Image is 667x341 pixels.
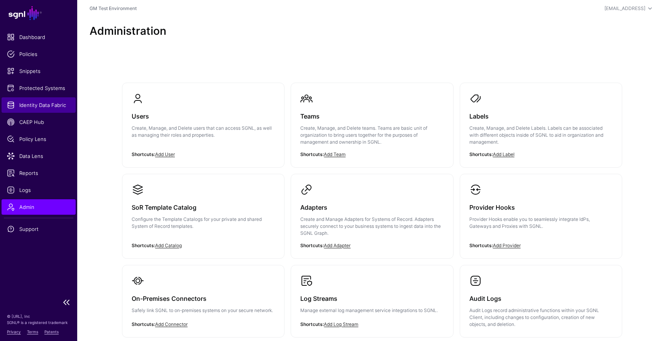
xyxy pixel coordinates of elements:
strong: Shortcuts: [132,321,155,327]
strong: Shortcuts: [132,151,155,157]
p: Configure the Template Catalogs for your private and shared System of Record templates. [132,216,275,230]
a: Identity Data Fabric [2,97,76,113]
a: Logs [2,182,76,198]
a: On-Premises ConnectorsSafely link SGNL to on-premises systems on your secure network. [122,265,284,336]
a: Dashboard [2,29,76,45]
strong: Shortcuts: [300,243,324,248]
span: Admin [7,203,70,211]
a: Add Adapter [324,243,350,248]
a: Add Provider [493,243,521,248]
a: LabelsCreate, Manage, and Delete Labels. Labels can be associated with different objects inside o... [460,83,622,167]
p: Create, Manage, and Delete users that can access SGNL, as well as managing their roles and proper... [132,125,275,139]
p: © [URL], Inc [7,313,70,319]
a: Data Lens [2,148,76,164]
strong: Shortcuts: [469,151,493,157]
h3: Provider Hooks [469,202,613,213]
p: Audit Logs record administrative functions within your SGNL Client, including changes to configur... [469,307,613,328]
strong: Shortcuts: [132,243,155,248]
p: Safely link SGNL to on-premises systems on your secure network. [132,307,275,314]
p: Create and Manage Adapters for Systems of Record. Adapters securely connect to your business syst... [300,216,444,237]
a: Patents [44,329,59,334]
strong: Shortcuts: [300,151,324,157]
a: Audit LogsAudit Logs record administrative functions within your SGNL Client, including changes t... [460,265,622,337]
a: GM Test Environment [90,5,137,11]
p: Create, Manage, and Delete teams. Teams are basic unit of organization to bring users together fo... [300,125,444,146]
span: Logs [7,186,70,194]
a: Terms [27,329,38,334]
a: UsersCreate, Manage, and Delete users that can access SGNL, as well as managing their roles and p... [122,83,284,160]
a: Add Label [493,151,515,157]
a: Policy Lens [2,131,76,147]
a: AdaptersCreate and Manage Adapters for Systems of Record. Adapters securely connect to your busin... [291,174,453,258]
h3: Teams [300,111,444,122]
p: SGNL® is a registered trademark [7,319,70,326]
a: CAEP Hub [2,114,76,130]
a: Add User [155,151,175,157]
strong: Shortcuts: [469,243,493,248]
span: Identity Data Fabric [7,101,70,109]
h3: Audit Logs [469,293,613,304]
a: Add Log Stream [324,321,358,327]
span: Policy Lens [7,135,70,143]
h3: Adapters [300,202,444,213]
p: Create, Manage, and Delete Labels. Labels can be associated with different objects inside of SGNL... [469,125,613,146]
h3: On-Premises Connectors [132,293,275,304]
a: SGNL [5,5,73,22]
p: Manage external log management service integrations to SGNL. [300,307,444,314]
span: Protected Systems [7,84,70,92]
span: Snippets [7,67,70,75]
p: Provider Hooks enable you to seamlessly integrate IdPs, Gateways and Proxies with SGNL. [469,216,613,230]
h3: Labels [469,111,613,122]
a: Privacy [7,329,21,334]
a: Add Catalog [155,243,182,248]
a: Add Connector [155,321,188,327]
strong: Shortcuts: [300,321,324,327]
h3: Log Streams [300,293,444,304]
span: Policies [7,50,70,58]
a: Log StreamsManage external log management service integrations to SGNL. [291,265,453,336]
a: Provider HooksProvider Hooks enable you to seamlessly integrate IdPs, Gateways and Proxies with S... [460,174,622,251]
span: Dashboard [7,33,70,41]
a: Policies [2,46,76,62]
a: SoR Template CatalogConfigure the Template Catalogs for your private and shared System of Record ... [122,174,284,251]
div: [EMAIL_ADDRESS] [604,5,645,12]
a: TeamsCreate, Manage, and Delete teams. Teams are basic unit of organization to bring users togeth... [291,83,453,167]
a: Snippets [2,63,76,79]
a: Protected Systems [2,80,76,96]
span: Reports [7,169,70,177]
h2: Administration [90,25,655,38]
span: Support [7,225,70,233]
h3: SoR Template Catalog [132,202,275,213]
span: Data Lens [7,152,70,160]
h3: Users [132,111,275,122]
a: Reports [2,165,76,181]
span: CAEP Hub [7,118,70,126]
a: Admin [2,199,76,215]
a: Add Team [324,151,345,157]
